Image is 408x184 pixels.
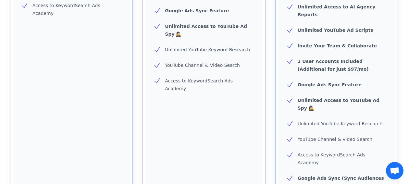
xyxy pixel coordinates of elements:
span: Unlimited YouTube Keyword Research [298,121,383,126]
span: YouTube Channel & Video Search [298,137,372,142]
b: Unlimited Access to AI Agency Reports [298,4,376,17]
b: Unlimited Access to YouTube Ad Spy 🕵️‍♀️ [165,24,247,37]
b: Unlimited YouTube Ad Scripts [298,28,373,33]
span: Access to KeywordSearch Ads Academy [165,78,233,91]
span: Unlimited YouTube Keyword Research [165,47,250,52]
span: Access to KeywordSearch Ads Academy [298,152,365,165]
span: YouTube Channel & Video Search [165,63,240,68]
span: Access to KeywordSearch Ads Academy [32,3,100,16]
b: Google Ads Sync Feature [298,82,362,87]
b: 3 User Accounts Included (Additional for just $97/mo) [298,59,369,72]
b: Google Ads Sync Feature [165,8,229,13]
b: Unlimited Access to YouTube Ad Spy 🕵️‍♀️ [298,98,380,111]
b: Invite Your Team & Collaborate [298,43,377,48]
a: Open chat [386,162,403,179]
